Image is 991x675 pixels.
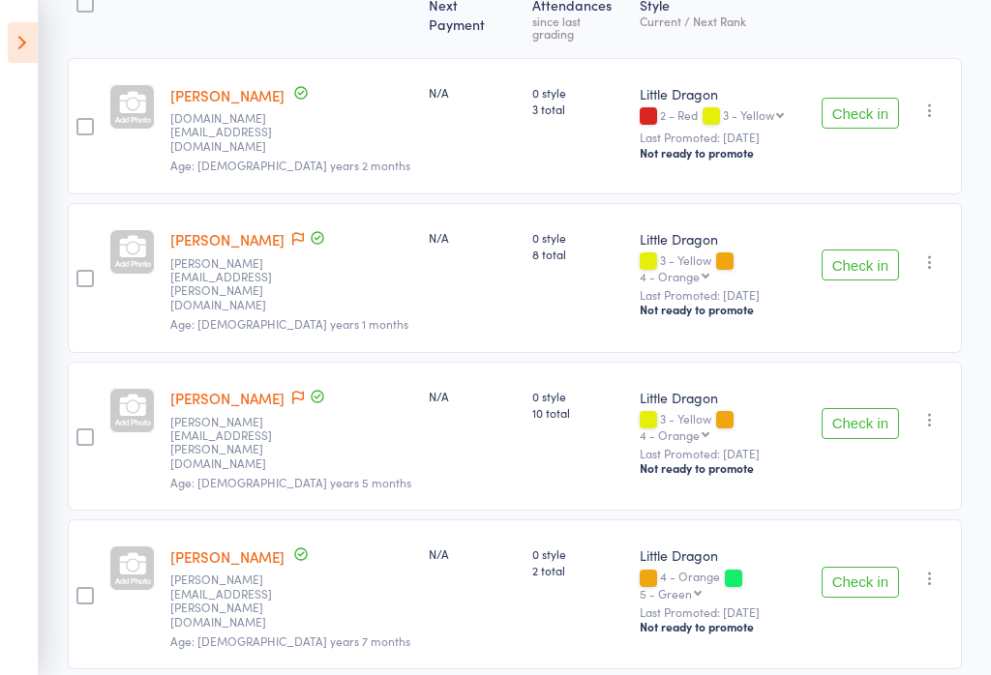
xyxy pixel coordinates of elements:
[822,98,899,129] button: Check in
[532,84,624,101] span: 0 style
[429,84,517,101] div: N/A
[640,587,692,600] div: 5 - Green
[532,545,624,562] span: 0 style
[640,15,806,27] div: Current / Next Rank
[822,408,899,439] button: Check in
[170,546,285,567] a: [PERSON_NAME]
[640,253,806,282] div: 3 - Yellow
[640,619,806,634] div: Not ready to promote
[640,108,806,125] div: 2 - Red
[640,229,806,249] div: Little Dragon
[429,388,517,404] div: N/A
[532,229,624,246] span: 0 style
[640,428,700,441] div: 4 - Orange
[532,101,624,117] span: 3 total
[532,388,624,404] span: 0 style
[640,388,806,407] div: Little Dragon
[429,545,517,562] div: N/A
[170,388,285,408] a: [PERSON_NAME]
[640,447,806,460] small: Last Promoted: [DATE]
[532,15,624,40] div: since last grading
[170,157,410,173] span: Age: [DEMOGRAPHIC_DATA] years 2 months
[640,545,806,565] div: Little Dragon
[532,562,624,578] span: 2 total
[640,145,806,161] div: Not ready to promote
[640,302,806,317] div: Not ready to promote
[532,404,624,421] span: 10 total
[170,572,296,629] small: Natalie.petrakos@hotmail.com
[640,460,806,476] div: Not ready to promote
[532,246,624,262] span: 8 total
[640,288,806,302] small: Last Promoted: [DATE]
[170,111,296,153] small: michelle.bond@wesleycollege.edu.au
[170,474,411,490] span: Age: [DEMOGRAPHIC_DATA] years 5 months
[170,85,285,105] a: [PERSON_NAME]
[640,131,806,144] small: Last Promoted: [DATE]
[640,570,806,599] div: 4 - Orange
[640,412,806,441] div: 3 - Yellow
[170,229,285,249] a: [PERSON_NAME]
[170,632,410,649] span: Age: [DEMOGRAPHIC_DATA] years 7 months
[640,605,806,619] small: Last Promoted: [DATE]
[723,108,774,121] div: 3 - Yellow
[640,84,806,103] div: Little Dragon
[170,415,296,471] small: Natalie.petrakos@hotmail.com
[822,567,899,598] button: Check in
[822,249,899,280] button: Check in
[429,229,517,246] div: N/A
[640,270,700,282] div: 4 - Orange
[170,256,296,312] small: Janelle.clapton@gmail.com
[170,315,408,332] span: Age: [DEMOGRAPHIC_DATA] years 1 months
